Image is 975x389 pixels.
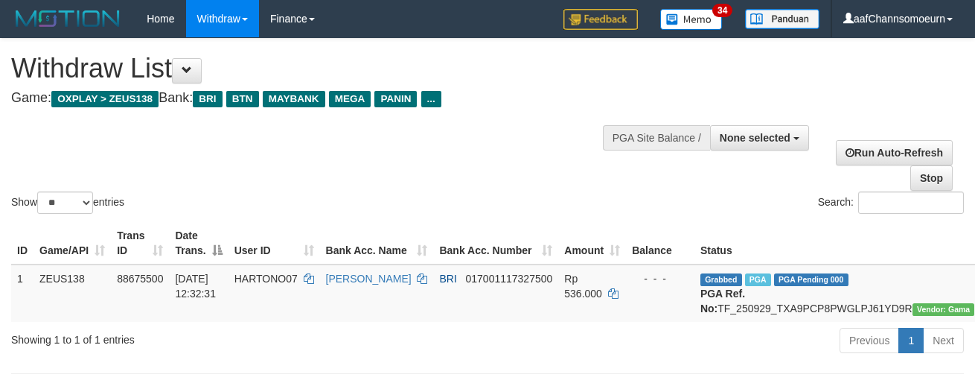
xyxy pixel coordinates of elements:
[840,328,899,353] a: Previous
[175,273,216,300] span: [DATE] 12:32:31
[11,265,33,322] td: 1
[923,328,964,353] a: Next
[234,273,298,285] span: HARTONO07
[226,91,259,107] span: BTN
[564,273,602,300] span: Rp 536.000
[712,4,732,17] span: 34
[433,222,558,265] th: Bank Acc. Number: activate to sort column ascending
[11,192,124,214] label: Show entries
[858,192,964,214] input: Search:
[326,273,412,285] a: [PERSON_NAME]
[626,222,694,265] th: Balance
[563,9,638,30] img: Feedback.jpg
[439,273,456,285] span: BRI
[558,222,626,265] th: Amount: activate to sort column ascending
[774,273,848,286] span: PGA Pending
[51,91,159,107] span: OXPLAY > ZEUS138
[745,273,771,286] span: Marked by aaftrukkakada
[37,192,93,214] select: Showentries
[320,222,434,265] th: Bank Acc. Name: activate to sort column ascending
[11,326,395,347] div: Showing 1 to 1 of 1 entries
[720,132,790,144] span: None selected
[421,91,441,107] span: ...
[700,273,742,286] span: Grabbed
[33,222,111,265] th: Game/API: activate to sort column ascending
[169,222,228,265] th: Date Trans.: activate to sort column descending
[11,222,33,265] th: ID
[745,9,819,29] img: panduan.png
[228,222,320,265] th: User ID: activate to sort column ascending
[603,125,710,151] div: PGA Site Balance /
[11,54,635,83] h1: Withdraw List
[912,303,975,316] span: Vendor URL: https://trx31.1velocity.biz
[11,91,635,106] h4: Game: Bank:
[910,165,953,191] a: Stop
[465,273,552,285] span: Copy 017001117327500 to clipboard
[700,288,745,314] b: PGA Ref. No:
[374,91,417,107] span: PANIN
[329,91,371,107] span: MEGA
[33,265,111,322] td: ZEUS138
[632,271,688,286] div: - - -
[710,125,809,151] button: None selected
[11,7,124,30] img: MOTION_logo.png
[193,91,222,107] span: BRI
[818,192,964,214] label: Search:
[836,140,953,165] a: Run Auto-Refresh
[117,273,163,285] span: 88675500
[660,9,723,30] img: Button%20Memo.svg
[263,91,325,107] span: MAYBANK
[898,328,924,353] a: 1
[111,222,169,265] th: Trans ID: activate to sort column ascending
